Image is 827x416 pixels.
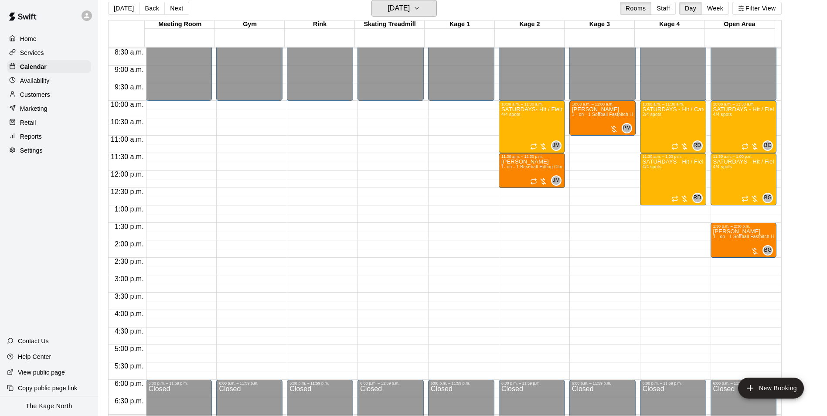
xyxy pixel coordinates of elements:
div: 10:00 a.m. – 11:30 a.m.: SATURDAYS - Hit / Field / Throw - Softball Program - VAUGHAN [711,101,777,153]
button: Filter View [732,2,781,15]
span: 8:30 a.m. [112,48,146,56]
div: Pete McNabb [622,123,632,133]
div: Kage 2 [495,20,565,29]
span: RD [694,141,701,150]
div: Open Area [704,20,774,29]
div: Rink [285,20,354,29]
div: Meeting Room [145,20,214,29]
span: Recurring event [530,178,537,185]
div: J.D. McGivern [551,140,562,151]
span: 11:00 a.m. [109,136,146,143]
span: 4/4 spots filled [643,164,662,169]
span: 9:30 a.m. [112,83,146,91]
span: 4:30 p.m. [112,327,146,335]
a: Availability [7,74,91,87]
p: Copy public page link [18,384,77,392]
span: 12:30 p.m. [109,188,146,195]
span: JM [552,141,560,150]
div: 1:30 p.m. – 2:30 p.m. [713,224,774,228]
div: 10:00 a.m. – 11:30 a.m.: SATURDAYS - Hit / Catchers - Softball Program- 11U-15U [640,101,706,153]
span: 1 - on - 1 Softball Fastpitch Hitting and Pitching Clinic [713,234,824,239]
div: 10:00 a.m. – 11:30 a.m. [501,102,562,106]
div: Retail [7,116,91,129]
p: Calendar [20,62,47,71]
div: 10:00 a.m. – 11:00 a.m. [572,102,633,106]
p: Settings [20,146,43,155]
span: Recurring event [530,143,537,150]
a: Reports [7,130,91,143]
span: 3:30 p.m. [112,293,146,300]
h6: [DATE] [388,2,410,14]
p: Reports [20,132,42,141]
div: 10:00 a.m. – 11:30 a.m.: SATURDAYS- Hit / Field / Throw - Baseball Program - 7U-9U [499,101,565,153]
span: Brittani Goettsch [766,245,773,256]
span: 4/4 spots filled [713,112,732,117]
div: 1:30 p.m. – 2:30 p.m.: 1 - on - 1 Softball Fastpitch Hitting and Pitching Clinic [711,223,777,258]
span: 2:30 p.m. [112,258,146,265]
div: 6:00 p.m. – 11:59 p.m. [431,381,492,385]
span: Recurring event [671,195,678,202]
span: 1 - on - 1 Softball Fastpitch Hitting and Pitching Clinic [572,112,683,117]
a: Marketing [7,102,91,115]
div: Gym [215,20,285,29]
div: Robyn Draper [692,193,703,203]
div: 6:00 p.m. – 11:59 p.m. [149,381,210,385]
p: Marketing [20,104,48,113]
a: Home [7,32,91,45]
span: 4/4 spots filled [713,164,732,169]
span: 11:30 a.m. [109,153,146,160]
div: Brittani Goettsch [762,193,773,203]
p: Home [20,34,37,43]
span: Recurring event [671,143,678,150]
div: Brittani Goettsch [762,245,773,256]
div: Robyn Draper [692,140,703,151]
div: Kage 3 [565,20,634,29]
button: Next [164,2,189,15]
span: 6:00 p.m. [112,380,146,387]
span: J.D. McGivern [555,175,562,186]
span: 1- on - 1 Baseball Hitting Clinic [501,164,566,169]
span: 10:00 a.m. [109,101,146,108]
div: 6:00 p.m. – 11:59 p.m. [360,381,421,385]
div: 10:00 a.m. – 11:30 a.m. [713,102,774,106]
div: Brittani Goettsch [762,140,773,151]
p: Retail [20,118,36,127]
span: JM [552,176,560,185]
span: Robyn Draper [696,193,703,203]
span: BG [764,194,772,202]
button: Back [139,2,165,15]
span: Brittani Goettsch [766,140,773,151]
div: 11:30 a.m. – 1:00 p.m.: SATURDAYS - Hit / Field / Throw - Softball Program - 11U-13U [640,153,706,205]
span: Brittani Goettsch [766,193,773,203]
button: add [738,378,804,399]
div: 6:00 p.m. – 11:59 p.m. [572,381,633,385]
button: [DATE] [108,2,140,15]
span: Pete McNabb [625,123,632,133]
span: J.D. McGivern [555,140,562,151]
div: 11:30 a.m. – 1:00 p.m. [713,154,774,159]
div: 11:30 a.m. – 12:30 p.m.: 1- on - 1 Baseball Hitting Clinic [499,153,565,188]
div: 6:00 p.m. – 11:59 p.m. [501,381,562,385]
p: Services [20,48,44,57]
div: 6:00 p.m. – 11:59 p.m. [643,381,704,385]
span: 1:30 p.m. [112,223,146,230]
span: 1:00 p.m. [112,205,146,213]
div: Calendar [7,60,91,73]
p: The Kage North [26,402,72,411]
span: 2:00 p.m. [112,240,146,248]
span: BG [764,246,772,255]
a: Settings [7,144,91,157]
div: 11:30 a.m. – 1:00 p.m. [643,154,704,159]
span: 5:00 p.m. [112,345,146,352]
div: Kage 4 [635,20,704,29]
span: 9:00 a.m. [112,66,146,73]
span: 4/4 spots filled [501,112,521,117]
button: Week [701,2,729,15]
span: RD [694,194,701,202]
p: Customers [20,90,50,99]
div: 10:00 a.m. – 11:00 a.m.: 1 - on - 1 Softball Fastpitch Hitting and Pitching Clinic [569,101,636,136]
